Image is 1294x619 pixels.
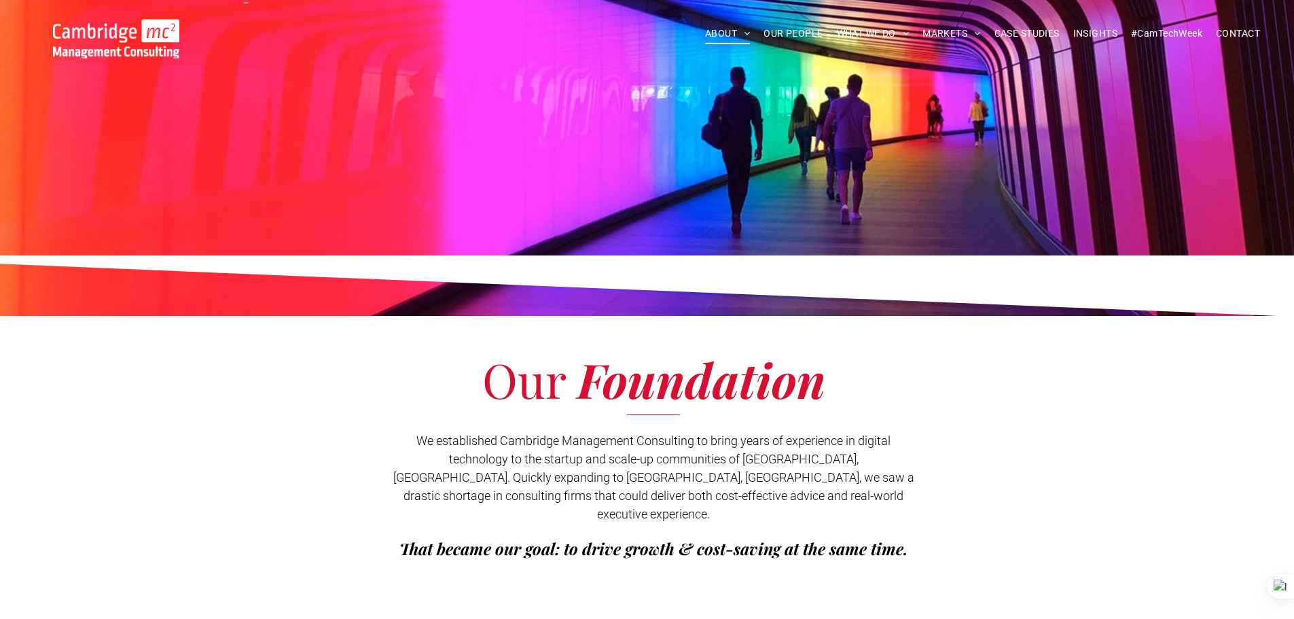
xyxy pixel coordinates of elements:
a: INSIGHTS [1066,23,1124,44]
a: MARKETS [916,23,987,44]
span: That became our goal: to drive growth & cost-saving at the same time. [399,537,908,559]
img: Cambridge MC Logo [53,19,179,58]
span: We established Cambridge Management Consulting to bring years of experience in digital technology... [393,434,914,521]
span: Our [482,347,566,411]
a: CASE STUDIES [988,23,1066,44]
span: Foundation [577,347,825,411]
a: CONTACT [1209,23,1267,44]
a: ABOUT [698,23,757,44]
a: #CamTechWeek [1124,23,1209,44]
a: WHAT WE DO [830,23,916,44]
a: OUR PEOPLE [757,23,829,44]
